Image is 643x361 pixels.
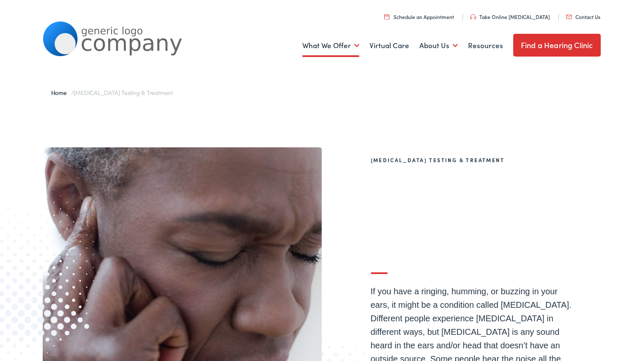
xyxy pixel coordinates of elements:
[412,236,451,263] span: can
[419,30,458,61] a: About Us
[371,157,574,163] h2: [MEDICAL_DATA] Testing & Treatment
[371,174,472,202] span: Suffering
[513,34,601,57] a: Find a Hearing Clinic
[457,236,511,263] span: help.
[384,14,389,19] img: utility icon
[74,88,173,97] span: [MEDICAL_DATA] Testing & Treatment
[478,174,532,202] span: from
[51,88,173,97] span: /
[302,30,359,61] a: What We Offer
[468,30,503,61] a: Resources
[470,13,550,20] a: Take Online [MEDICAL_DATA]
[369,30,409,61] a: Virtual Care
[566,15,572,19] img: utility icon
[470,14,476,19] img: utility icon
[384,13,454,20] a: Schedule an Appointment
[371,205,579,233] span: [MEDICAL_DATA]?
[371,236,406,263] span: We
[566,13,600,20] a: Contact Us
[51,88,71,97] a: Home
